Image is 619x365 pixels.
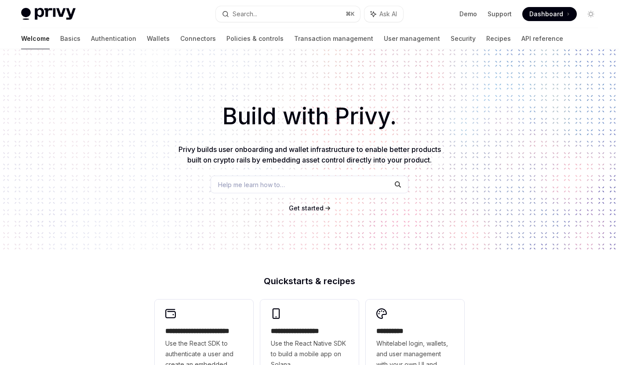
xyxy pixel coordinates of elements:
span: ⌘ K [346,11,355,18]
a: Policies & controls [226,28,284,49]
a: User management [384,28,440,49]
a: Support [488,10,512,18]
a: Dashboard [522,7,577,21]
span: Ask AI [379,10,397,18]
a: Transaction management [294,28,373,49]
a: Basics [60,28,80,49]
span: Dashboard [529,10,563,18]
a: Security [451,28,476,49]
a: Get started [289,204,324,213]
a: API reference [521,28,563,49]
button: Ask AI [364,6,403,22]
span: Privy builds user onboarding and wallet infrastructure to enable better products built on crypto ... [178,145,441,164]
a: Recipes [486,28,511,49]
a: Connectors [180,28,216,49]
span: Help me learn how to… [218,180,285,189]
h2: Quickstarts & recipes [155,277,464,285]
a: Welcome [21,28,50,49]
img: light logo [21,8,76,20]
a: Authentication [91,28,136,49]
a: Wallets [147,28,170,49]
button: Search...⌘K [216,6,360,22]
a: Demo [459,10,477,18]
button: Toggle dark mode [584,7,598,21]
h1: Build with Privy. [14,99,605,134]
div: Search... [233,9,257,19]
span: Get started [289,204,324,212]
